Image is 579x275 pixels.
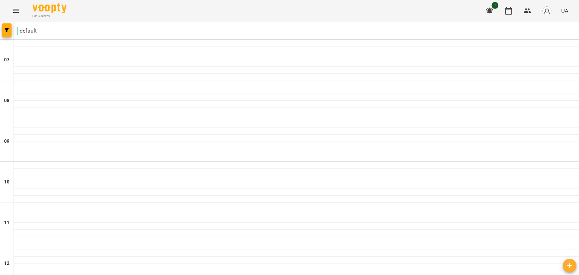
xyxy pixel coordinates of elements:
button: UA [558,4,571,17]
h6: 07 [4,56,9,64]
span: For Business [33,14,66,18]
button: Створити урок [563,259,576,272]
h6: 10 [4,178,9,186]
img: avatar_s.png [542,6,552,16]
p: default [17,27,37,35]
h6: 09 [4,138,9,145]
span: 1 [491,2,498,9]
h6: 11 [4,219,9,227]
img: Voopty Logo [33,3,66,13]
span: UA [561,7,568,14]
button: Menu [8,3,24,19]
h6: 08 [4,97,9,104]
h6: 12 [4,260,9,267]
